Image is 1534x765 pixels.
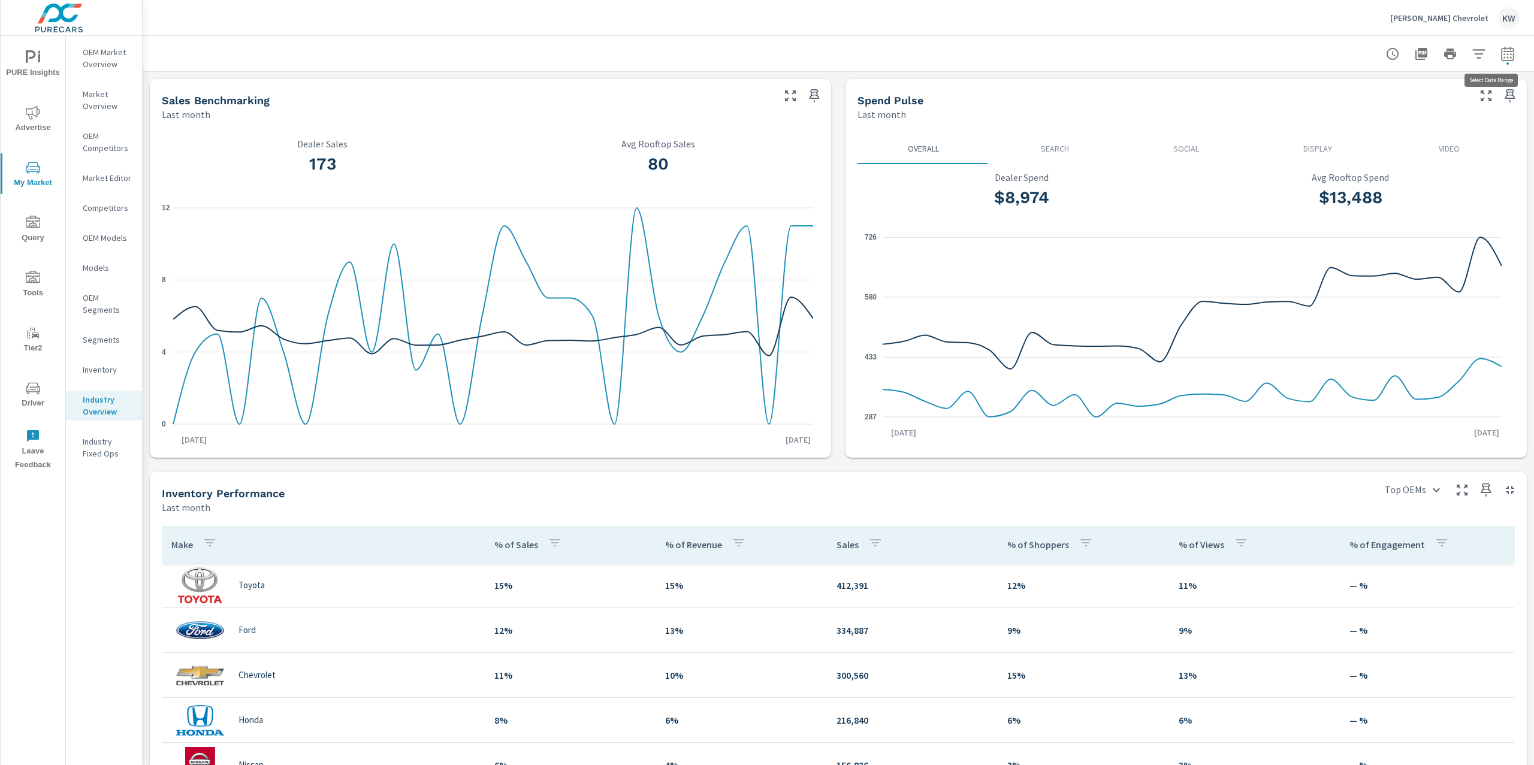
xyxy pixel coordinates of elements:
[665,668,817,682] p: 10%
[1,36,65,477] div: nav menu
[665,578,817,592] p: 15%
[494,713,646,727] p: 8%
[665,539,722,551] p: % of Revenue
[1349,623,1505,637] p: — %
[865,233,877,241] text: 726
[1393,143,1505,155] p: Video
[66,433,142,462] div: Industry Fixed Ops
[865,188,1179,208] h3: $8,974
[494,578,646,592] p: 15%
[1500,86,1520,105] span: Save this to your personalized report
[865,172,1179,183] p: Dealer Spend
[1390,13,1488,23] p: [PERSON_NAME] Chevrolet
[837,578,988,592] p: 412,391
[83,232,132,244] p: OEM Models
[4,381,62,410] span: Driver
[66,229,142,247] div: OEM Models
[83,130,132,154] p: OEM Competitors
[1349,668,1505,682] p: — %
[4,326,62,355] span: Tier2
[1349,578,1505,592] p: — %
[1476,86,1496,105] button: Make Fullscreen
[1007,668,1159,682] p: 15%
[4,105,62,135] span: Advertise
[66,361,142,379] div: Inventory
[1409,42,1433,66] button: "Export Report to PDF"
[1466,427,1508,439] p: [DATE]
[162,204,170,212] text: 12
[1007,713,1159,727] p: 6%
[1179,623,1330,637] p: 9%
[176,612,224,648] img: logo-150.png
[66,259,142,277] div: Models
[1453,480,1472,500] button: Make Fullscreen
[1500,480,1520,500] button: Minimize Widget
[1007,539,1069,551] p: % of Shoppers
[66,43,142,73] div: OEM Market Overview
[83,46,132,70] p: OEM Market Overview
[171,539,193,551] p: Make
[494,623,646,637] p: 12%
[83,394,132,418] p: Industry Overview
[162,500,210,515] p: Last month
[162,154,484,174] h3: 173
[83,262,132,274] p: Models
[1194,188,1508,208] h3: $13,488
[1130,143,1242,155] p: Social
[865,413,877,421] text: 287
[66,85,142,115] div: Market Overview
[837,623,988,637] p: 334,887
[1007,623,1159,637] p: 9%
[494,668,646,682] p: 11%
[837,539,859,551] p: Sales
[238,715,263,725] p: Honda
[238,580,265,591] p: Toyota
[1179,539,1224,551] p: % of Views
[857,94,923,107] h5: Spend Pulse
[883,427,925,439] p: [DATE]
[83,334,132,346] p: Segments
[1438,42,1462,66] button: Print Report
[865,353,877,361] text: 433
[665,623,817,637] p: 13%
[66,331,142,349] div: Segments
[238,670,276,681] p: Chevrolet
[66,289,142,319] div: OEM Segments
[998,143,1110,155] p: Search
[1179,713,1330,727] p: 6%
[162,94,270,107] h5: Sales Benchmarking
[4,216,62,245] span: Query
[66,391,142,421] div: Industry Overview
[1467,42,1491,66] button: Apply Filters
[1261,143,1373,155] p: Display
[777,434,819,446] p: [DATE]
[66,169,142,187] div: Market Editor
[176,702,224,738] img: logo-150.png
[176,567,224,603] img: logo-150.png
[83,292,132,316] p: OEM Segments
[867,143,979,155] p: Overall
[837,668,988,682] p: 300,560
[1476,480,1496,500] span: Save this to your personalized report
[1179,578,1330,592] p: 11%
[1007,578,1159,592] p: 12%
[162,348,166,356] text: 4
[4,50,62,80] span: PURE Insights
[162,107,210,122] p: Last month
[857,107,906,122] p: Last month
[1179,668,1330,682] p: 13%
[4,429,62,472] span: Leave Feedback
[83,88,132,112] p: Market Overview
[162,420,166,428] text: 0
[1194,172,1508,183] p: Avg Rooftop Spend
[665,713,817,727] p: 6%
[805,86,824,105] span: Save this to your personalized report
[4,271,62,300] span: Tools
[1498,7,1520,29] div: KW
[162,138,484,149] p: Dealer Sales
[837,713,988,727] p: 216,840
[66,199,142,217] div: Competitors
[83,436,132,459] p: Industry Fixed Ops
[162,276,166,284] text: 8
[1349,713,1505,727] p: — %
